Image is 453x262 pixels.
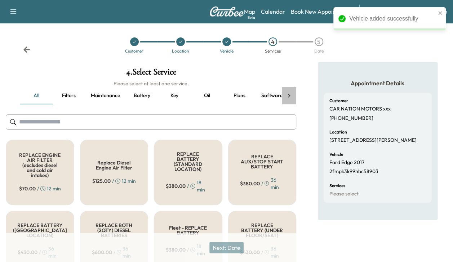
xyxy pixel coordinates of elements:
[244,7,255,16] a: MapBeta
[23,46,30,53] div: Back
[240,223,285,238] h5: REPLACE BATTERY (UNDER FLOOR/SEAT)
[240,180,260,187] span: $ 380.00
[265,49,281,53] div: Services
[268,37,277,46] div: 4
[256,87,306,104] button: Software update
[223,87,256,104] button: Plans
[20,87,282,104] div: basic tabs example
[209,6,244,17] img: Curbee Logo
[166,179,210,193] div: / 18 min
[126,87,158,104] button: Battery
[13,223,67,238] h5: REPLACE BATTERY ([GEOGRAPHIC_DATA] LOCATION)
[329,159,364,166] p: Ford Edge 2017
[92,177,111,185] span: $ 125.00
[125,49,143,53] div: Customer
[291,7,352,16] a: Book New Appointment
[329,184,345,188] h6: Services
[166,152,210,172] h5: REPLACE BATTERY (STANDARD LOCATION)
[329,152,343,157] h6: Vehicle
[6,68,296,80] h1: 4 . Select Service
[329,99,348,103] h6: Customer
[6,80,296,87] h6: Please select at least one service.
[329,130,347,134] h6: Location
[329,137,417,144] p: [STREET_ADDRESS][PERSON_NAME]
[166,225,210,235] h5: Fleet - REPLACE BATTERY
[18,153,62,178] h5: REPLACE ENGINE AIR FILTER (excludes diesel and cold air intakes)
[240,154,285,169] h5: REPLACE AUX/STOP START BATTERY
[329,168,378,175] p: 2fmpk3k99hbc58903
[248,15,255,20] div: Beta
[220,49,234,53] div: Vehicle
[324,79,432,87] h5: Appointment Details
[19,185,36,192] span: $ 70.00
[349,14,436,23] div: Vehicle added successfully
[166,182,186,190] span: $ 380.00
[329,191,359,197] p: Please select
[92,160,137,170] h5: Replace Diesel Engine Air Filter
[314,49,324,53] div: Date
[85,87,126,104] button: Maintenance
[172,49,189,53] div: Location
[92,177,136,185] div: / 12 min
[261,7,285,16] a: Calendar
[20,87,53,104] button: all
[191,87,223,104] button: Oil
[53,87,85,104] button: Filters
[19,185,61,192] div: / 12 min
[329,115,373,122] p: [PHONE_NUMBER]
[158,87,191,104] button: Key
[92,223,137,238] h5: REPLACE BOTH (2QTY) DIESEL BATTERIES
[329,106,391,112] p: CAR NATION MOTORS xxx
[315,37,323,46] div: 5
[240,176,285,191] div: / 36 min
[438,10,443,16] button: close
